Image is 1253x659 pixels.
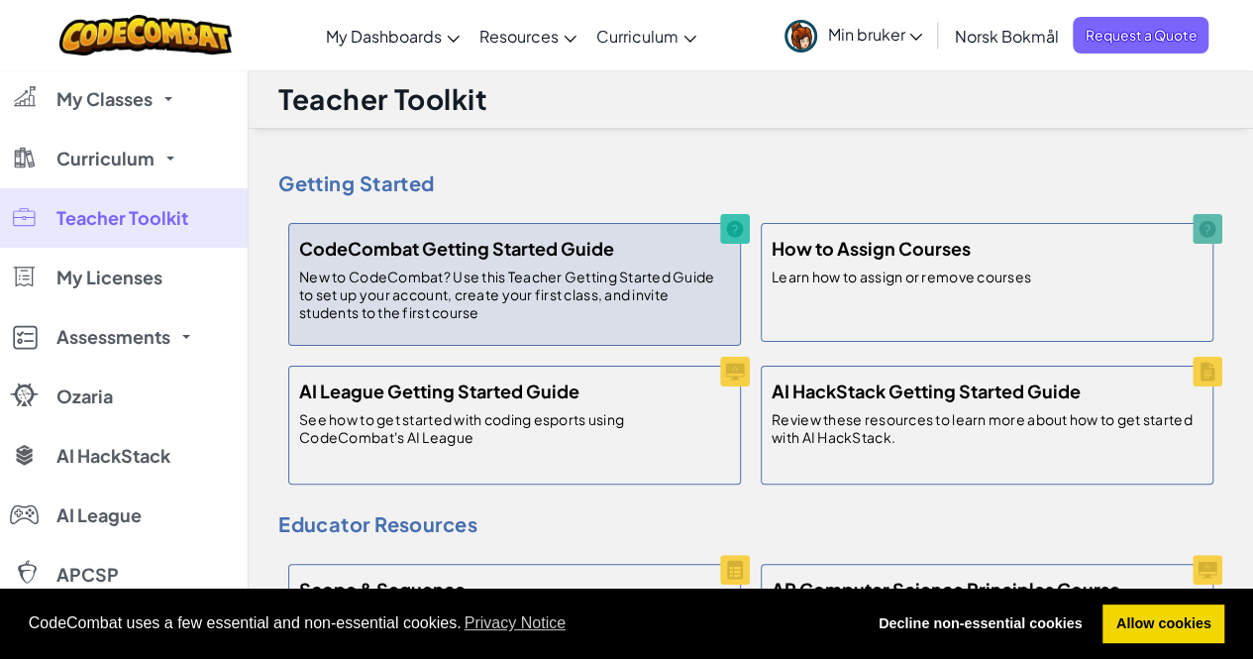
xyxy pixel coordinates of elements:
p: Review these resources to learn more about how to get started with AI HackStack. [772,410,1202,446]
a: Request a Quote [1073,17,1208,54]
span: Norsk Bokmål [954,26,1058,47]
h4: Educator Resources [278,509,1223,539]
span: Curriculum [56,150,155,167]
a: My Dashboards [316,9,470,62]
a: How to Assign Courses Learn how to assign or remove courses [751,213,1223,352]
h5: Scope & Sequence [299,575,466,604]
h5: AP Computer Science Principles Course [772,575,1120,604]
span: My Classes [56,90,153,108]
h5: How to Assign Courses [772,234,971,263]
span: Assessments [56,328,170,346]
a: Curriculum [586,9,706,62]
span: My Licenses [56,269,162,286]
span: Min bruker [827,24,922,45]
a: deny cookies [865,604,1096,644]
span: Resources [479,26,559,47]
a: Norsk Bokmål [944,9,1068,62]
span: AI HackStack [56,447,170,465]
h5: CodeCombat Getting Started Guide [299,234,614,263]
a: learn more about cookies [462,608,570,638]
h5: AI HackStack Getting Started Guide [772,377,1081,405]
a: Min bruker [775,4,932,66]
span: Teacher Toolkit [56,209,188,227]
p: New to CodeCombat? Use this Teacher Getting Started Guide to set up your account, create your fir... [299,268,730,321]
p: Learn how to assign or remove courses [772,268,1031,285]
a: Resources [470,9,586,62]
span: CodeCombat uses a few essential and non-essential cookies. [29,608,850,638]
span: Curriculum [596,26,679,47]
h1: Teacher Toolkit [278,80,487,118]
p: See how to get started with coding esports using CodeCombat's AI League [299,410,730,446]
a: allow cookies [1102,604,1224,644]
a: AI League Getting Started Guide See how to get started with coding esports using CodeCombat's AI ... [278,356,751,494]
h4: Getting Started [278,168,1223,198]
h5: AI League Getting Started Guide [299,377,579,405]
span: My Dashboards [326,26,442,47]
img: avatar [784,20,817,53]
span: Ozaria [56,387,113,405]
a: AI HackStack Getting Started Guide Review these resources to learn more about how to get started ... [751,356,1223,494]
a: CodeCombat Getting Started Guide New to CodeCombat? Use this Teacher Getting Started Guide to set... [278,213,751,356]
span: AI League [56,506,142,524]
img: CodeCombat logo [59,15,233,55]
